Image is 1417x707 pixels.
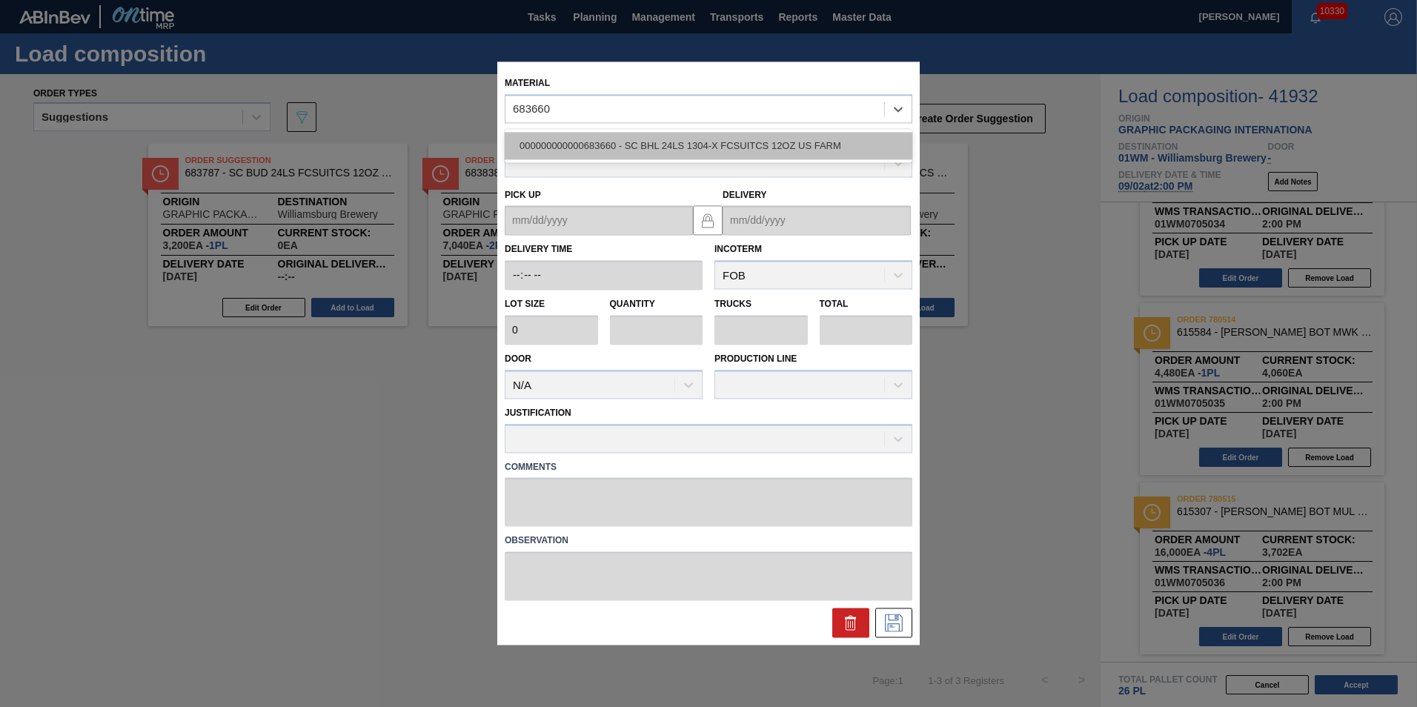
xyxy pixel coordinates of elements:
[714,353,797,364] label: Production Line
[723,190,767,200] label: Delivery
[505,294,598,316] label: Lot size
[505,353,531,364] label: Door
[505,190,541,200] label: Pick up
[723,206,911,236] input: mm/dd/yyyy
[693,205,723,235] button: locked
[699,211,717,229] img: locked
[832,608,869,638] div: Delete Suggestion
[875,608,912,638] div: Save Suggestion
[505,132,912,159] div: 000000000000683660 - SC BHL 24LS 1304-X FCSUITCS 12OZ US FARM
[714,245,762,255] label: Incoterm
[505,457,912,478] label: Comments
[610,299,655,310] label: Quantity
[505,206,693,236] input: mm/dd/yyyy
[714,299,751,310] label: Trucks
[505,531,912,552] label: Observation
[505,239,703,261] label: Delivery Time
[505,408,571,418] label: Justification
[505,78,550,88] label: Material
[820,299,849,310] label: Total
